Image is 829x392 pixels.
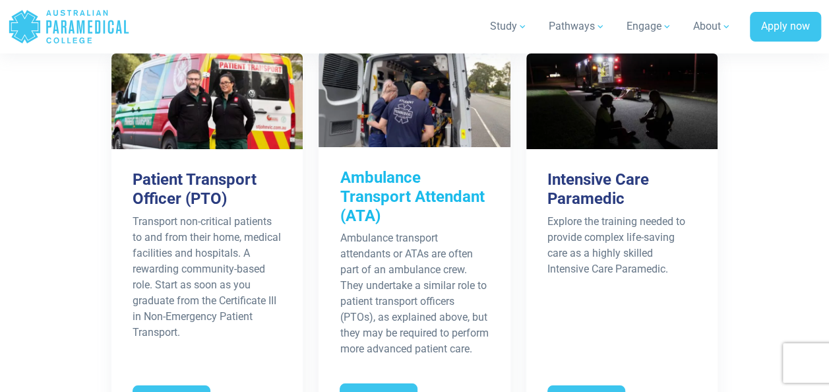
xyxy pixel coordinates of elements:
div: Ambulance transport attendants or ATAs are often part of an ambulance crew. They undertake a simi... [340,230,489,357]
a: Australian Paramedical College [8,5,130,48]
img: Ambulance Transport Attendant (ATA) [319,51,510,147]
h3: Ambulance Transport Attendant (ATA) [340,168,489,225]
img: Intensive Care Paramedic [526,53,718,149]
a: Apply now [750,12,821,42]
a: Engage [619,8,680,45]
h3: Patient Transport Officer (PTO) [133,170,282,209]
a: Study [482,8,536,45]
a: About [685,8,739,45]
div: Explore the training needed to provide complex life-saving care as a highly skilled Intensive Car... [547,214,696,277]
h3: Intensive Care Paramedic [547,170,696,209]
div: Transport non-critical patients to and from their home, medical facilities and hospitals. A rewar... [133,214,282,341]
a: Pathways [541,8,613,45]
img: Patient Transport Officer (PTO) [111,53,303,149]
